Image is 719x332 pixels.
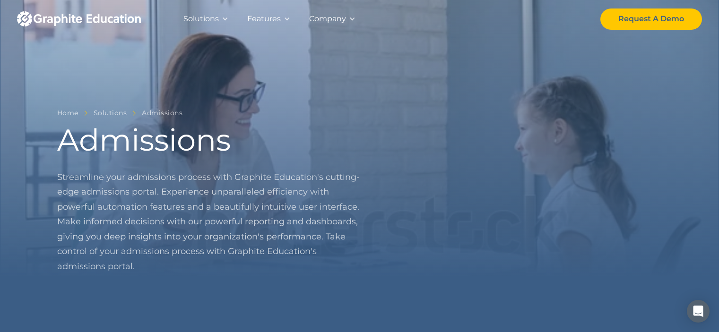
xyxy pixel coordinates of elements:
h1: Admissions [57,125,231,155]
div: Company [309,12,346,26]
div: Open Intercom Messenger [687,300,710,323]
a: Home [57,107,78,119]
p: Streamline your admissions process with Graphite Education's cutting-edge admissions portal. Expe... [57,170,360,274]
div: Request A Demo [618,12,684,26]
div: Features [247,12,281,26]
div: Solutions [183,12,219,26]
a: Request A Demo [600,9,702,30]
a: Admissions [142,107,182,119]
a: Solutions [94,107,127,119]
